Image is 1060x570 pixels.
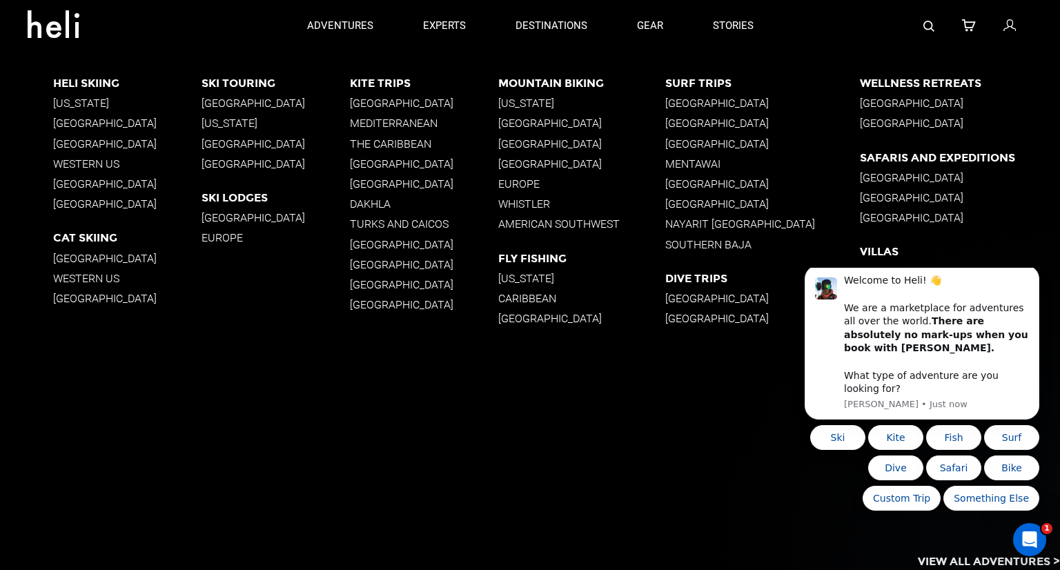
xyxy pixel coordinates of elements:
[423,19,466,33] p: experts
[860,77,1060,90] p: Wellness Retreats
[202,231,350,244] p: Europe
[860,97,1060,110] p: [GEOGRAPHIC_DATA]
[350,298,498,311] p: [GEOGRAPHIC_DATA]
[53,272,202,285] p: Western US
[350,137,498,150] p: The Caribbean
[918,554,1060,570] p: View All Adventures >
[350,97,498,110] p: [GEOGRAPHIC_DATA]
[53,137,202,150] p: [GEOGRAPHIC_DATA]
[665,292,860,305] p: [GEOGRAPHIC_DATA]
[350,217,498,230] p: Turks and Caicos
[498,272,665,285] p: [US_STATE]
[53,157,202,170] p: Western US
[784,268,1060,519] iframe: Intercom notifications message
[53,231,202,244] p: Cat Skiing
[200,157,255,182] button: Quick reply: Surf
[498,117,665,130] p: [GEOGRAPHIC_DATA]
[60,6,245,128] div: Welcome to Heli! 👋 We are a marketplace for adventures all over the world. What type of adventure...
[53,292,202,305] p: [GEOGRAPHIC_DATA]
[516,19,587,33] p: destinations
[350,278,498,291] p: [GEOGRAPHIC_DATA]
[665,117,860,130] p: [GEOGRAPHIC_DATA]
[202,211,350,224] p: [GEOGRAPHIC_DATA]
[60,6,245,128] div: Message content
[860,117,1060,130] p: [GEOGRAPHIC_DATA]
[53,117,202,130] p: [GEOGRAPHIC_DATA]
[498,137,665,150] p: [GEOGRAPHIC_DATA]
[860,191,1060,204] p: [GEOGRAPHIC_DATA]
[860,245,1060,258] p: Villas
[498,177,665,190] p: Europe
[202,117,350,130] p: [US_STATE]
[350,177,498,190] p: [GEOGRAPHIC_DATA]
[665,197,860,210] p: [GEOGRAPHIC_DATA]
[665,157,860,170] p: Mentawai
[665,217,860,230] p: Nayarit [GEOGRAPHIC_DATA]
[1013,523,1046,556] iframe: Intercom live chat
[31,10,53,32] img: Profile image for Carl
[84,157,139,182] button: Quick reply: Kite
[350,77,498,90] p: Kite Trips
[53,197,202,210] p: [GEOGRAPHIC_DATA]
[26,157,81,182] button: Quick reply: Ski
[159,218,255,243] button: Quick reply: Something Else
[498,77,665,90] p: Mountain Biking
[498,217,665,230] p: American Southwest
[202,97,350,110] p: [GEOGRAPHIC_DATA]
[142,188,197,213] button: Quick reply: Safari
[202,157,350,170] p: [GEOGRAPHIC_DATA]
[498,252,665,265] p: Fly Fishing
[860,211,1060,224] p: [GEOGRAPHIC_DATA]
[860,151,1060,164] p: Safaris and Expeditions
[498,157,665,170] p: [GEOGRAPHIC_DATA]
[202,137,350,150] p: [GEOGRAPHIC_DATA]
[665,238,860,251] p: Southern Baja
[53,97,202,110] p: [US_STATE]
[53,77,202,90] p: Heli Skiing
[350,157,498,170] p: [GEOGRAPHIC_DATA]
[53,177,202,190] p: [GEOGRAPHIC_DATA]
[665,312,860,325] p: [GEOGRAPHIC_DATA]
[350,258,498,271] p: [GEOGRAPHIC_DATA]
[307,19,373,33] p: adventures
[665,272,860,285] p: Dive Trips
[202,77,350,90] p: Ski Touring
[350,197,498,210] p: Dakhla
[79,218,157,243] button: Quick reply: Custom Trip
[665,97,860,110] p: [GEOGRAPHIC_DATA]
[665,137,860,150] p: [GEOGRAPHIC_DATA]
[202,191,350,204] p: Ski Lodges
[350,238,498,251] p: [GEOGRAPHIC_DATA]
[53,252,202,265] p: [GEOGRAPHIC_DATA]
[665,177,860,190] p: [GEOGRAPHIC_DATA]
[60,48,244,86] b: There are absolutely no mark-ups when you book with [PERSON_NAME].
[498,292,665,305] p: Caribbean
[200,188,255,213] button: Quick reply: Bike
[860,171,1060,184] p: [GEOGRAPHIC_DATA]
[665,77,860,90] p: Surf Trips
[84,188,139,213] button: Quick reply: Dive
[860,266,1060,279] p: Caribbean
[923,21,934,32] img: search-bar-icon.svg
[21,157,255,243] div: Quick reply options
[498,97,665,110] p: [US_STATE]
[1041,523,1052,534] span: 1
[142,157,197,182] button: Quick reply: Fish
[498,312,665,325] p: [GEOGRAPHIC_DATA]
[498,197,665,210] p: Whistler
[350,117,498,130] p: Mediterranean
[60,130,245,143] p: Message from Carl, sent Just now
